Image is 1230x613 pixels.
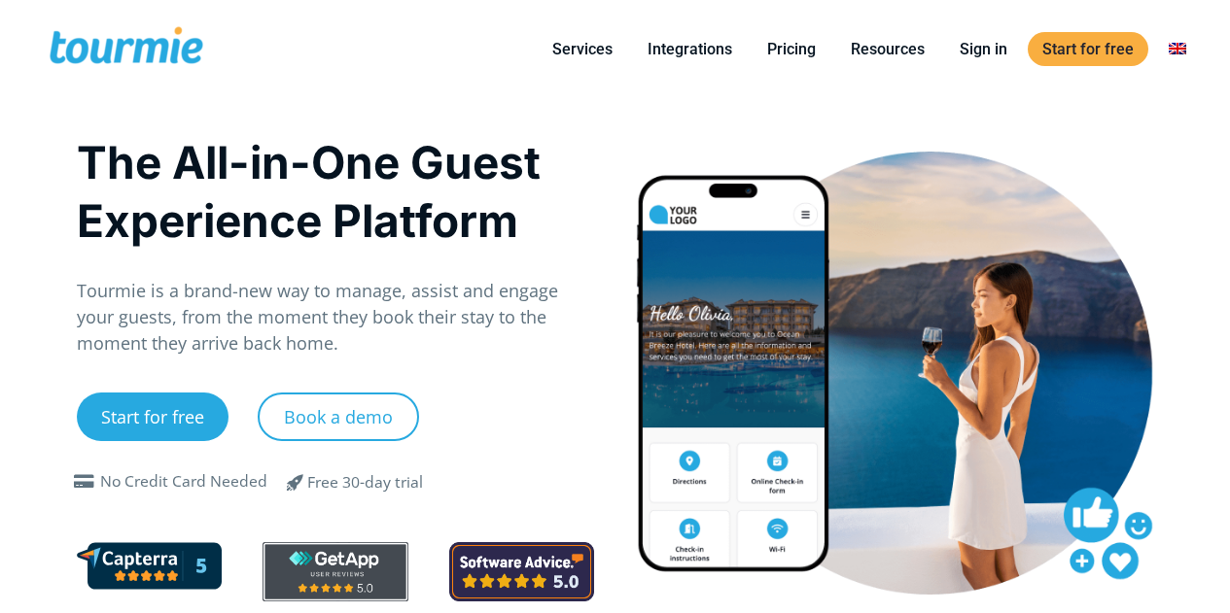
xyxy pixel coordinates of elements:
[836,37,939,61] a: Resources
[69,474,100,490] span: 
[272,470,319,494] span: 
[538,37,627,61] a: Services
[77,392,228,441] a: Start for free
[945,37,1022,61] a: Sign in
[307,471,423,494] div: Free 30-day trial
[753,37,830,61] a: Pricing
[77,278,595,357] p: Tourmie is a brand-new way to manage, assist and engage your guests, from the moment they book th...
[258,392,419,441] a: Book a demo
[77,133,595,250] h1: The All-in-One Guest Experience Platform
[1028,32,1148,66] a: Start for free
[633,37,747,61] a: Integrations
[100,470,267,494] div: No Credit Card Needed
